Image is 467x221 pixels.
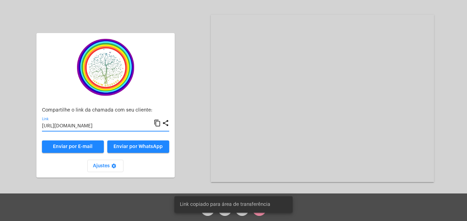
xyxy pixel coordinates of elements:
span: Enviar por WhatsApp [113,144,163,149]
mat-icon: settings [110,163,118,171]
span: Enviar por E-mail [53,144,93,149]
a: Enviar por E-mail [42,140,104,153]
mat-icon: share [162,119,169,127]
button: Enviar por WhatsApp [107,140,169,153]
mat-icon: content_copy [154,119,161,127]
p: Compartilhe o link da chamada com seu cliente: [42,108,169,113]
span: Link copiado para área de transferência [180,201,270,208]
img: c337f8d0-2252-6d55-8527-ab50248c0d14.png [71,39,140,96]
span: Ajustes [93,164,118,168]
button: Ajustes [87,160,123,172]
